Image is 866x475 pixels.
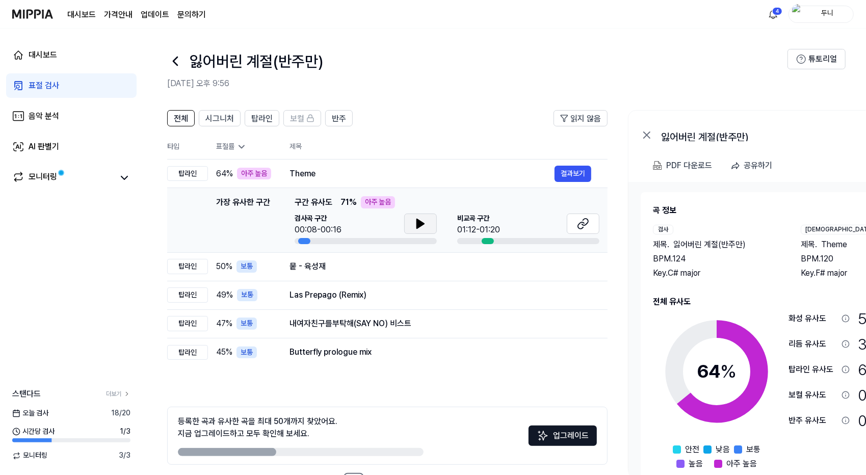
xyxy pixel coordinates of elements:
h2: [DATE] 오후 9:56 [167,77,788,90]
div: BPM. 124 [653,253,780,265]
span: 스탠다드 [12,388,41,400]
div: 아주 높음 [237,168,271,180]
div: PDF 다운로드 [666,159,712,172]
div: 음악 분석 [29,110,59,122]
div: 탑라인 [167,345,208,360]
span: 전체 [174,113,188,125]
div: Butterfly prologue mix [290,346,591,358]
a: AI 판별기 [6,135,137,159]
span: 반주 [332,113,346,125]
div: 탑라인 [167,287,208,303]
button: 전체 [167,110,195,126]
button: 보컬 [283,110,321,126]
a: Sparkles업그레이드 [529,434,597,444]
a: 대시보드 [67,9,96,21]
div: 보통 [237,260,257,273]
span: Theme [821,239,847,251]
span: 탑라인 [251,113,273,125]
div: 보통 [237,289,257,301]
div: 아주 높음 [361,196,395,208]
span: 잃어버린 계절(반주만) [673,239,746,251]
div: 00:08-00:16 [295,224,342,236]
span: 3 / 3 [119,451,130,461]
div: 4 [772,7,782,15]
a: 대시보드 [6,43,137,67]
div: 보통 [237,318,257,330]
span: 50 % [216,260,232,273]
div: 반주 유사도 [789,414,837,427]
div: AI 판별기 [29,141,59,153]
h1: 잃어버린 계절(반주만) [190,50,323,72]
a: 더보기 [106,390,130,399]
button: 시그니처 [199,110,241,126]
span: 47 % [216,318,232,330]
button: 공유하기 [726,155,780,176]
img: profile [792,4,804,24]
span: 오늘 검사 [12,408,48,418]
a: 음악 분석 [6,104,137,128]
div: 탑라인 유사도 [789,363,837,376]
div: Las Prepago (Remix) [290,289,591,301]
div: 01:12-01:20 [457,224,500,236]
button: 알림4 [765,6,781,22]
a: 문의하기 [177,9,206,21]
button: 업그레이드 [529,426,597,446]
span: 제목 . [801,239,817,251]
div: Key. C# major [653,267,780,279]
div: 보컬 유사도 [789,389,837,401]
button: 반주 [325,110,353,126]
span: 보컬 [290,113,304,125]
th: 타입 [167,135,208,160]
span: 구간 유사도 [295,196,332,208]
div: 탑라인 [167,316,208,331]
button: PDF 다운로드 [651,155,714,176]
span: 1 / 3 [120,427,130,437]
span: 49 % [216,289,233,301]
span: 제목 . [653,239,669,251]
div: 보통 [237,347,257,359]
button: 튜토리얼 [788,49,846,69]
button: 읽지 않음 [554,110,608,126]
div: 탑라인 [167,259,208,274]
span: 시그니처 [205,113,234,125]
span: 모니터링 [12,451,47,461]
span: 71 % [340,196,357,208]
span: 18 / 20 [111,408,130,418]
div: 탑라인 [167,166,208,181]
span: 낮음 [716,443,730,456]
span: 읽지 않음 [570,113,601,125]
button: 가격안내 [104,9,133,21]
div: 리듬 유사도 [789,338,837,350]
div: 두니 [807,8,847,19]
a: 모니터링 [12,171,114,185]
th: 제목 [290,135,608,159]
a: 결과보기 [555,166,591,182]
a: 표절 검사 [6,73,137,98]
img: 알림 [767,8,779,20]
span: 안전 [685,443,699,456]
div: 공유하기 [744,159,772,172]
div: 64 [697,358,737,385]
div: 표절률 [216,142,273,152]
span: 비교곡 구간 [457,214,500,224]
div: 내여자친구를부탁해(SAY NO) 비스트 [290,318,591,330]
span: % [720,360,737,382]
span: 64 % [216,168,233,180]
span: 45 % [216,346,232,358]
span: 시간당 검사 [12,427,55,437]
div: 잃어버린 계절(반주만) [661,129,865,141]
div: 가장 유사한 구간 [216,196,270,244]
div: 뭍 - 육성재 [290,260,591,273]
span: 보통 [746,443,760,456]
button: profile두니 [789,6,854,23]
div: 등록한 곡과 유사한 곡을 최대 50개까지 찾았어요. 지금 업그레이드하고 모두 확인해 보세요. [178,415,337,440]
span: 검사곡 구간 [295,214,342,224]
div: 표절 검사 [29,80,59,92]
img: PDF Download [653,161,662,170]
div: Theme [290,168,555,180]
div: 검사 [653,225,673,234]
img: Sparkles [537,430,549,442]
button: 탑라인 [245,110,279,126]
div: 화성 유사도 [789,312,837,325]
span: 아주 높음 [726,458,757,470]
